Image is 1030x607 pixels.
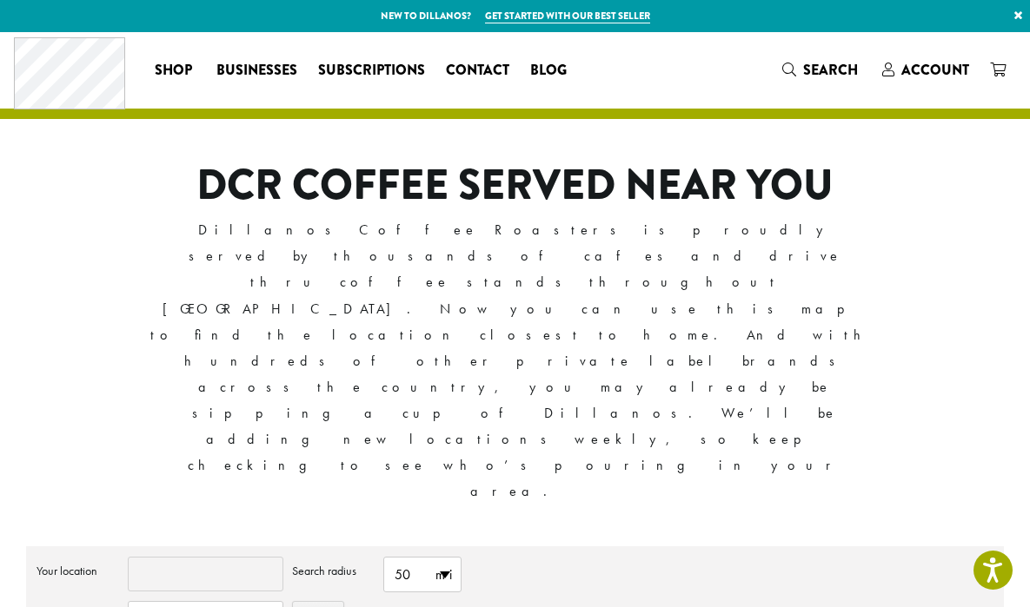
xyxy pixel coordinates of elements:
span: Search [803,60,858,80]
span: Shop [155,60,192,82]
label: Your location [37,557,119,584]
a: Shop [144,56,206,84]
span: 50 mi [384,558,461,591]
label: Search radius [292,557,375,584]
span: Blog [530,60,567,82]
a: Search [772,56,872,84]
span: Account [901,60,969,80]
span: Contact [446,60,509,82]
h1: DCR COFFEE SERVED NEAR YOU [149,161,882,211]
span: Subscriptions [318,60,425,82]
a: Get started with our best seller [485,9,650,23]
p: Dillanos Coffee Roasters is proudly served by thousands of cafes and drive thru coffee stands thr... [149,217,882,505]
span: Businesses [216,60,297,82]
